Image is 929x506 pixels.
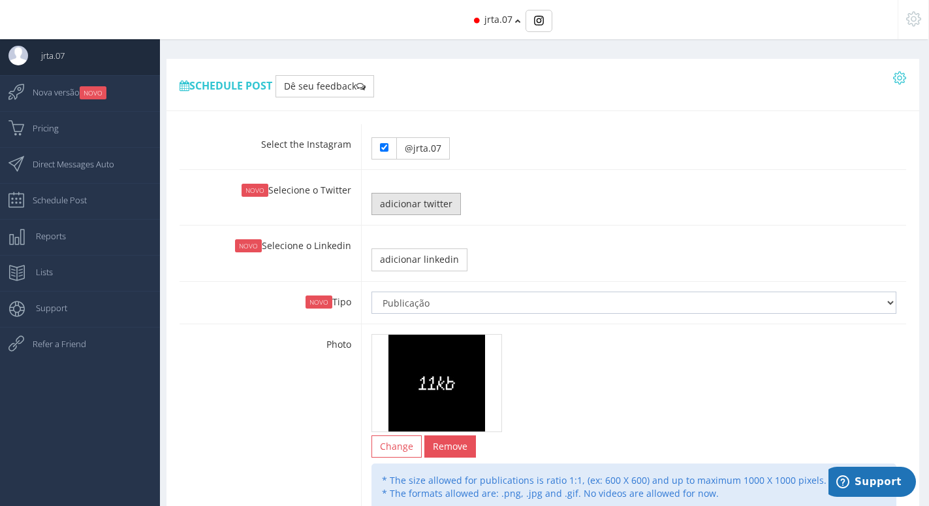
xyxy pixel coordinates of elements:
button: Dê seu feedback [276,75,374,97]
label: Tipo [180,282,361,309]
img: Z [388,335,485,431]
a: Remove [424,435,476,458]
img: User Image [8,46,28,65]
label: Select the Instagram [180,125,361,151]
small: NOVO [242,184,268,197]
img: Instagram_simple_icon.svg [534,16,544,25]
span: Lists [23,256,53,288]
button: @jrta.07 [396,137,450,160]
small: NOVO [235,239,262,252]
span: Support [23,292,67,324]
div: Basic example [526,10,552,32]
small: NOVO [80,86,106,99]
span: Schedule Post [20,184,87,216]
span: Pricing [20,112,59,144]
span: Nova versão [20,76,106,109]
div: Basic example [371,137,450,160]
a: adicionar linkedin [371,248,467,271]
span: Refer a Friend [20,328,86,360]
span: jrta.07 [28,39,65,72]
label: Photo [180,325,361,351]
span: Reports [23,220,66,252]
span: Direct Messages Auto [20,148,114,180]
span: jrta.07 [484,13,512,25]
small: NOVO [306,295,332,309]
iframe: Opens a widget where you can find more information [828,467,916,499]
label: Selecione o Linkedin [180,226,361,252]
span: Schedule Post [180,78,272,93]
a: adicionar twitter [371,193,461,215]
label: Selecione o Twitter [180,171,361,197]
